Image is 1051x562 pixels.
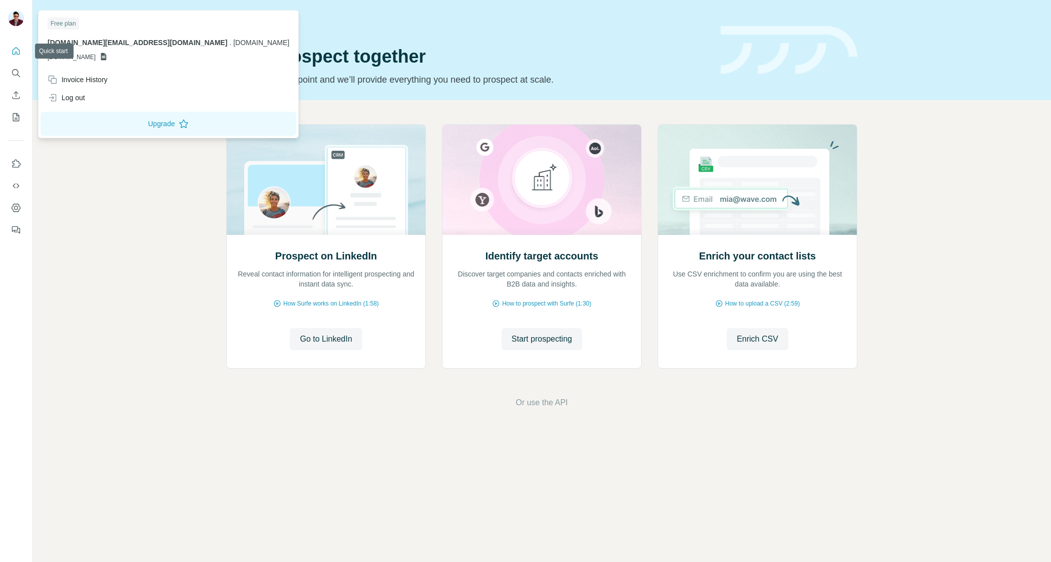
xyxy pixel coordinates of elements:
[229,39,231,47] span: .
[511,333,572,345] span: Start prospecting
[8,155,24,173] button: Use Surfe on LinkedIn
[226,125,426,235] img: Prospect on LinkedIn
[275,249,377,263] h2: Prospect on LinkedIn
[8,108,24,126] button: My lists
[501,328,582,350] button: Start prospecting
[8,221,24,239] button: Feedback
[699,249,816,263] h2: Enrich your contact lists
[300,333,352,345] span: Go to LinkedIn
[737,333,778,345] span: Enrich CSV
[48,93,85,103] div: Log out
[48,53,96,62] span: [DOMAIN_NAME]
[721,26,857,75] img: banner
[485,249,599,263] h2: Identify target accounts
[8,10,24,26] img: Avatar
[48,39,227,47] span: [DOMAIN_NAME][EMAIL_ADDRESS][DOMAIN_NAME]
[8,177,24,195] button: Use Surfe API
[8,199,24,217] button: Dashboard
[8,86,24,104] button: Enrich CSV
[727,328,788,350] button: Enrich CSV
[290,328,362,350] button: Go to LinkedIn
[8,42,24,60] button: Quick start
[502,299,591,308] span: How to prospect with Surfe (1:30)
[452,269,631,289] p: Discover target companies and contacts enriched with B2B data and insights.
[233,39,289,47] span: [DOMAIN_NAME]
[48,75,108,85] div: Invoice History
[226,73,709,87] p: Pick your starting point and we’ll provide everything you need to prospect at scale.
[8,64,24,82] button: Search
[515,397,568,409] button: Or use the API
[226,19,709,29] div: Quick start
[41,112,296,136] button: Upgrade
[658,125,857,235] img: Enrich your contact lists
[442,125,642,235] img: Identify target accounts
[668,269,847,289] p: Use CSV enrichment to confirm you are using the best data available.
[725,299,800,308] span: How to upload a CSV (2:59)
[48,18,79,30] div: Free plan
[283,299,379,308] span: How Surfe works on LinkedIn (1:58)
[226,47,709,67] h1: Let’s prospect together
[237,269,415,289] p: Reveal contact information for intelligent prospecting and instant data sync.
